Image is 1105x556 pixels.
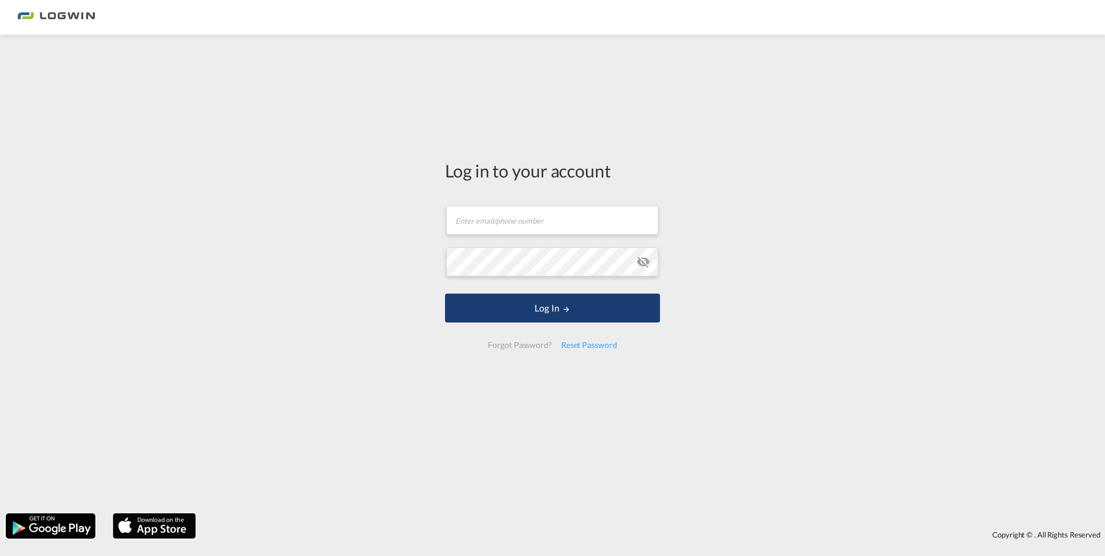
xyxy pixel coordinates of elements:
div: Forgot Password? [483,335,556,355]
md-icon: icon-eye-off [636,255,650,269]
input: Enter email/phone number [446,206,658,235]
div: Reset Password [557,335,622,355]
div: Log in to your account [445,158,660,183]
img: google.png [5,512,97,540]
div: Copyright © . All Rights Reserved [202,525,1105,544]
img: bc73a0e0d8c111efacd525e4c8ad7d32.png [17,5,95,31]
button: LOGIN [445,294,660,323]
img: apple.png [112,512,197,540]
